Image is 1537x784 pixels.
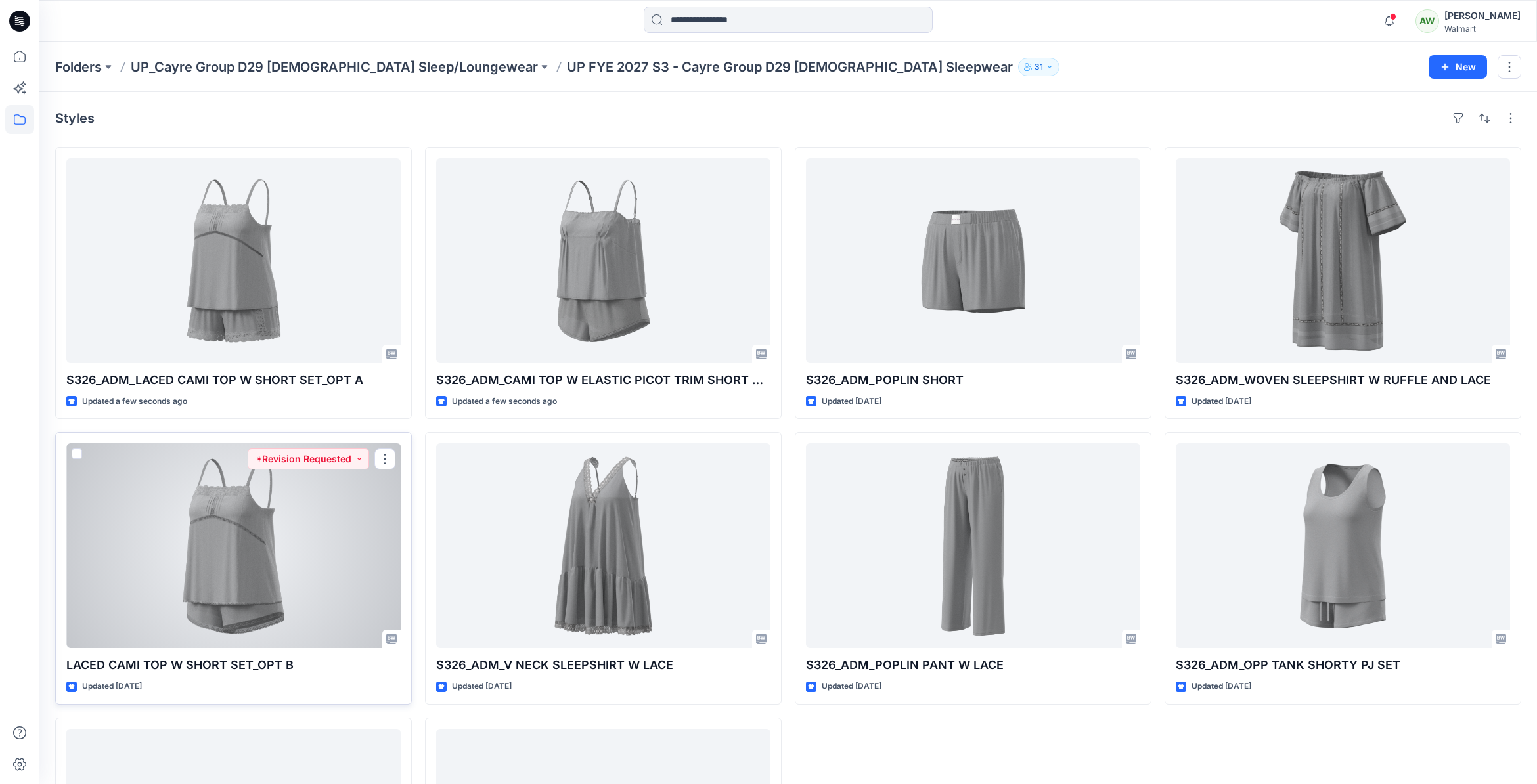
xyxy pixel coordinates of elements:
a: UP_Cayre Group D29 [DEMOGRAPHIC_DATA] Sleep/Loungewear [131,58,538,76]
p: Updated a few seconds ago [452,395,557,408]
a: S326_ADM_OPP TANK SHORTY PJ SET [1176,443,1510,648]
div: Walmart [1444,24,1521,33]
a: S326_ADM_POPLIN SHORT [806,158,1140,363]
div: [PERSON_NAME] [1444,8,1521,24]
a: S326_ADM_WOVEN SLEEPSHIRT W RUFFLE AND LACE [1176,158,1510,363]
p: Updated a few seconds ago [82,395,187,408]
p: S326_ADM_V NECK SLEEPSHIRT W LACE [436,656,770,674]
a: S326_ADM_CAMI TOP W ELASTIC PICOT TRIM SHORT SET [436,158,770,363]
p: S326_ADM_WOVEN SLEEPSHIRT W RUFFLE AND LACE [1176,371,1510,389]
p: S326_ADM_OPP TANK SHORTY PJ SET [1176,656,1510,674]
p: S326_ADM_POPLIN PANT W LACE [806,656,1140,674]
p: Updated [DATE] [82,680,142,693]
p: S326_ADM_POPLIN SHORT [806,371,1140,389]
a: LACED CAMI TOP W SHORT SET_OPT B [66,443,401,648]
p: LACED CAMI TOP W SHORT SET_OPT B [66,656,401,674]
a: Folders [55,58,102,76]
a: S326_ADM_LACED CAMI TOP W SHORT SET_OPT A [66,158,401,363]
p: Updated [DATE] [452,680,512,693]
button: New [1429,55,1487,79]
a: S326_ADM_V NECK SLEEPSHIRT W LACE [436,443,770,648]
p: Updated [DATE] [822,395,881,408]
p: Updated [DATE] [822,680,881,693]
p: S326_ADM_CAMI TOP W ELASTIC PICOT TRIM SHORT SET [436,371,770,389]
div: AW [1415,9,1439,33]
p: UP FYE 2027 S3 - Cayre Group D29 [DEMOGRAPHIC_DATA] Sleepwear [567,58,1013,76]
h4: Styles [55,110,95,126]
p: Updated [DATE] [1192,680,1251,693]
a: S326_ADM_POPLIN PANT W LACE [806,443,1140,648]
p: Updated [DATE] [1192,395,1251,408]
p: 31 [1035,60,1043,74]
p: S326_ADM_LACED CAMI TOP W SHORT SET_OPT A [66,371,401,389]
button: 31 [1018,58,1059,76]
